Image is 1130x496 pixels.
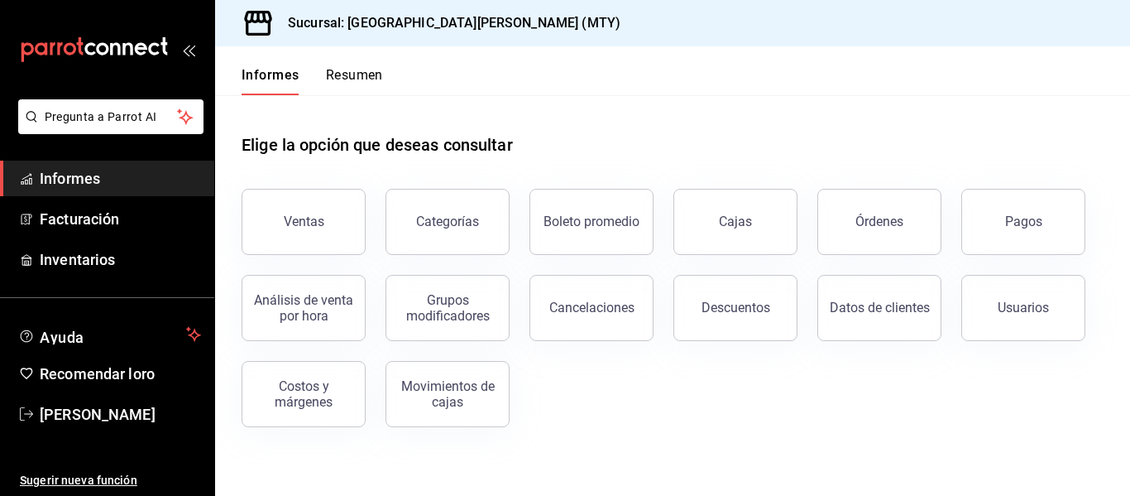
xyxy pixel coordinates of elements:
font: Sucursal: [GEOGRAPHIC_DATA][PERSON_NAME] (MTY) [288,15,620,31]
font: Grupos modificadores [406,292,490,324]
font: Facturación [40,210,119,228]
button: Pregunta a Parrot AI [18,99,203,134]
a: Cajas [673,189,797,255]
button: Usuarios [961,275,1085,341]
font: Resumen [326,67,383,83]
button: Ventas [242,189,366,255]
button: Pagos [961,189,1085,255]
font: Descuentos [701,300,770,315]
font: Análisis de venta por hora [254,292,353,324]
button: Categorías [385,189,510,255]
font: Usuarios [998,300,1049,315]
button: Análisis de venta por hora [242,275,366,341]
button: Costos y márgenes [242,361,366,427]
font: Órdenes [855,214,903,229]
font: Sugerir nueva función [20,474,137,487]
font: Categorías [416,214,479,229]
a: Pregunta a Parrot AI [12,120,203,137]
button: abrir_cajón_menú [182,43,195,56]
font: Datos de clientes [830,300,930,315]
button: Grupos modificadores [385,275,510,341]
font: Movimientos de cajas [401,378,495,410]
font: Boleto promedio [543,214,639,229]
button: Cancelaciones [529,275,654,341]
button: Datos de clientes [817,275,941,341]
button: Boleto promedio [529,189,654,255]
button: Descuentos [673,275,797,341]
font: Pregunta a Parrot AI [45,110,157,123]
button: Movimientos de cajas [385,361,510,427]
font: Inventarios [40,251,115,268]
font: Cancelaciones [549,300,634,315]
font: Informes [40,170,100,187]
font: [PERSON_NAME] [40,406,156,423]
font: Cajas [719,214,753,229]
div: pestañas de navegación [242,66,383,95]
font: Costos y márgenes [275,378,333,410]
font: Ventas [284,214,324,229]
font: Informes [242,67,299,83]
font: Ayuda [40,329,84,346]
button: Órdenes [817,189,941,255]
font: Recomendar loro [40,365,155,383]
font: Pagos [1005,214,1042,229]
font: Elige la opción que deseas consultar [242,135,513,155]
